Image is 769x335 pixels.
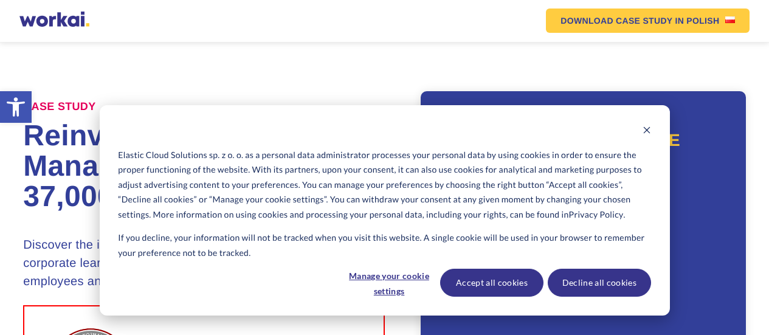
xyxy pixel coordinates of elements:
h3: Discover the implementation of a comprehensive corporate learning management platform for over 37... [23,236,348,291]
label: CASE STUDY [23,100,95,114]
h1: Reinventing Learning Management System for 37,000+ Retail Workforce. [23,121,384,212]
a: DOWNLOAD CASE STUDYIN POLISHpl flag [546,9,750,33]
button: Decline all cookies [548,269,651,297]
img: pl flag [725,16,735,23]
p: If you decline, your information will not be tracked when you visit this website. A single cookie... [118,230,650,260]
button: Dismiss cookie banner [643,124,651,139]
button: Manage your cookie settings [342,269,436,297]
a: Privacy Policy [569,207,624,223]
p: Elastic Cloud Solutions sp. z o. o. as a personal data administrator processes your personal data... [118,148,650,223]
div: Cookie banner [100,105,670,316]
button: Accept all cookies [440,269,543,297]
em: DOWNLOAD CASE STUDY [560,16,672,25]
